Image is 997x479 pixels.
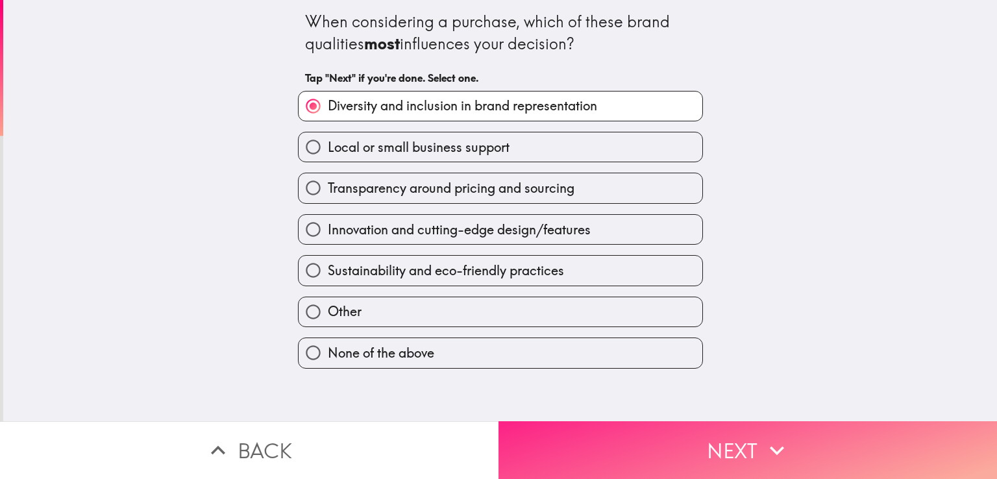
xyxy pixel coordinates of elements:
span: Sustainability and eco-friendly practices [328,262,564,280]
button: Next [498,421,997,479]
span: Innovation and cutting-edge design/features [328,221,591,239]
button: Innovation and cutting-edge design/features [299,215,702,244]
h6: Tap "Next" if you're done. Select one. [305,71,696,85]
button: Transparency around pricing and sourcing [299,173,702,203]
span: None of the above [328,344,434,362]
button: None of the above [299,338,702,367]
div: When considering a purchase, which of these brand qualities influences your decision? [305,11,696,55]
button: Diversity and inclusion in brand representation [299,92,702,121]
span: Local or small business support [328,138,510,156]
button: Sustainability and eco-friendly practices [299,256,702,285]
span: Other [328,302,362,321]
button: Other [299,297,702,326]
b: most [364,34,400,53]
span: Transparency around pricing and sourcing [328,179,574,197]
span: Diversity and inclusion in brand representation [328,97,597,115]
button: Local or small business support [299,132,702,162]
